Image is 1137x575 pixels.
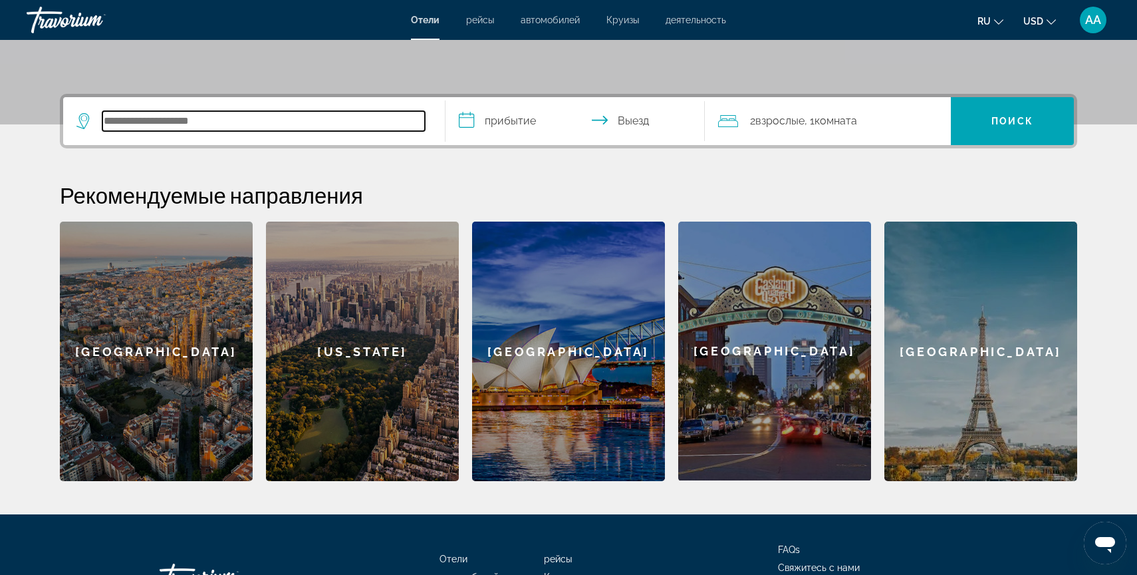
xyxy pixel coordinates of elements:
div: [GEOGRAPHIC_DATA] [60,222,253,481]
a: Отели [440,554,467,564]
a: Отели [411,15,440,25]
a: деятельность [666,15,726,25]
span: Комната [815,114,857,127]
a: Barcelona[GEOGRAPHIC_DATA] [60,222,253,481]
a: New York[US_STATE] [266,222,459,481]
a: рейсы [544,554,572,564]
div: [US_STATE] [266,222,459,481]
button: Select check in and out date [445,97,705,145]
a: FAQs [778,544,800,555]
button: Change language [977,11,1003,31]
div: [GEOGRAPHIC_DATA] [472,222,665,481]
span: 2 [750,112,805,130]
span: ru [977,16,991,27]
div: Search widget [63,97,1074,145]
iframe: Кнопка запуска окна обмена сообщениями [1084,522,1126,564]
span: Поиск [991,116,1033,126]
span: AA [1085,13,1101,27]
a: Круизы [606,15,639,25]
a: рейсы [466,15,494,25]
a: Travorium [27,3,160,37]
button: User Menu [1076,6,1110,34]
button: Travelers: 2 adults, 0 children [705,97,951,145]
h2: Рекомендуемые направления [60,182,1077,208]
a: Sydney[GEOGRAPHIC_DATA] [472,222,665,481]
div: [GEOGRAPHIC_DATA] [678,222,871,480]
span: Взрослые [755,114,805,127]
span: USD [1023,16,1043,27]
a: автомобилей [521,15,580,25]
a: San Diego[GEOGRAPHIC_DATA] [678,222,871,481]
button: Change currency [1023,11,1056,31]
span: , 1 [805,112,857,130]
a: Paris[GEOGRAPHIC_DATA] [884,222,1077,481]
div: [GEOGRAPHIC_DATA] [884,222,1077,481]
input: Search hotel destination [102,111,425,131]
a: Свяжитесь с нами [778,562,860,573]
button: Search [951,97,1074,145]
